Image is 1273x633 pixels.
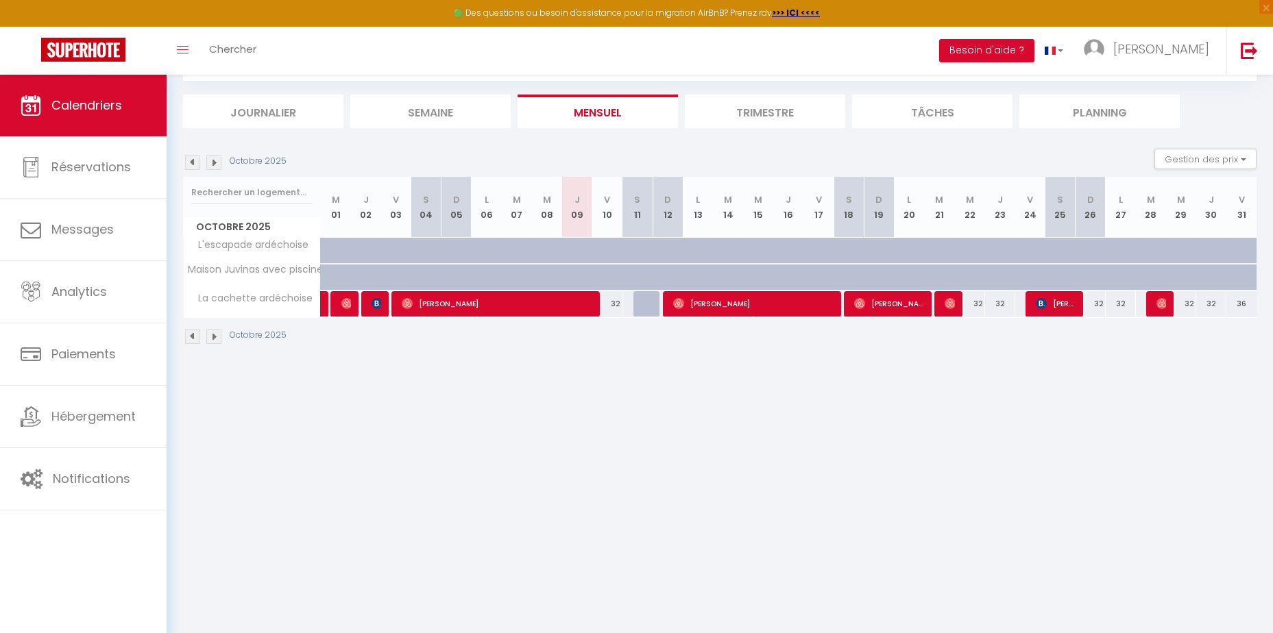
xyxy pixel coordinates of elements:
th: 12 [653,177,683,238]
span: Hébergement [51,408,136,425]
th: 08 [532,177,562,238]
span: La cachette ardéchoise [186,291,316,306]
span: L'escapade ardéchoise [186,238,312,253]
abbr: D [664,193,671,206]
th: 07 [502,177,532,238]
th: 16 [773,177,803,238]
abbr: L [696,193,700,206]
th: 29 [1166,177,1196,238]
li: Semaine [350,95,511,128]
th: 24 [1015,177,1045,238]
abbr: J [1209,193,1214,206]
a: [PERSON_NAME] [321,291,328,317]
a: Chercher [199,27,267,75]
th: 22 [954,177,984,238]
th: 18 [834,177,864,238]
abbr: V [604,193,610,206]
th: 19 [864,177,894,238]
div: 32 [1166,291,1196,316]
abbr: J [363,193,369,206]
abbr: M [332,193,340,206]
input: Rechercher un logement... [191,180,313,205]
li: Trimestre [685,95,845,128]
abbr: D [1087,193,1094,206]
li: Tâches [852,95,1013,128]
abbr: M [966,193,974,206]
abbr: V [393,193,399,206]
span: [PERSON_NAME] [854,290,925,316]
li: Mensuel [518,95,678,128]
th: 06 [472,177,502,238]
th: 17 [803,177,834,238]
th: 21 [924,177,954,238]
abbr: V [816,193,822,206]
span: Réservations [51,158,131,175]
th: 05 [441,177,472,238]
li: Planning [1019,95,1180,128]
span: Calendriers [51,97,122,114]
th: 31 [1226,177,1257,238]
span: [PERSON_NAME] [1113,40,1209,58]
abbr: M [754,193,762,206]
abbr: S [634,193,640,206]
abbr: J [786,193,791,206]
abbr: S [846,193,852,206]
th: 03 [381,177,411,238]
abbr: M [1147,193,1155,206]
th: 26 [1076,177,1106,238]
abbr: S [1057,193,1063,206]
th: 30 [1196,177,1226,238]
div: 32 [1106,291,1136,316]
th: 11 [622,177,653,238]
img: ... [1084,39,1104,60]
th: 20 [894,177,924,238]
span: [PERSON_NAME] [945,290,955,316]
span: [PERSON_NAME] [1156,290,1167,316]
th: 14 [713,177,743,238]
span: Octobre 2025 [184,217,320,237]
th: 28 [1136,177,1166,238]
abbr: D [453,193,460,206]
abbr: M [724,193,732,206]
th: 02 [351,177,381,238]
abbr: J [574,193,580,206]
span: Messages [51,221,114,238]
th: 25 [1045,177,1076,238]
div: 32 [592,291,622,316]
th: 13 [683,177,713,238]
abbr: L [1119,193,1123,206]
div: 32 [1076,291,1106,316]
button: Gestion des prix [1154,149,1257,169]
li: Journalier [183,95,343,128]
a: >>> ICI <<<< [772,7,820,18]
div: 32 [954,291,984,316]
th: 15 [743,177,773,238]
abbr: S [423,193,429,206]
img: Super Booking [41,38,125,62]
span: Paiements [51,345,116,362]
a: ... [PERSON_NAME] [1074,27,1226,75]
abbr: M [543,193,551,206]
span: Notifications [53,470,130,487]
p: Octobre 2025 [230,329,287,342]
span: Maison Juvinas avec piscine [186,264,323,275]
span: Chercher [209,42,256,56]
span: [PERSON_NAME] [341,290,352,316]
div: 36 [1226,291,1257,316]
p: Octobre 2025 [230,155,287,168]
abbr: D [875,193,882,206]
span: Analytics [51,283,107,300]
th: 23 [985,177,1015,238]
button: Besoin d'aide ? [939,39,1034,62]
abbr: M [1177,193,1185,206]
span: [PERSON_NAME] [1036,290,1076,316]
span: [PERSON_NAME] [673,290,834,316]
div: 32 [1196,291,1226,316]
abbr: M [935,193,943,206]
abbr: V [1239,193,1245,206]
abbr: L [485,193,489,206]
th: 10 [592,177,622,238]
div: 32 [985,291,1015,316]
abbr: V [1027,193,1033,206]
